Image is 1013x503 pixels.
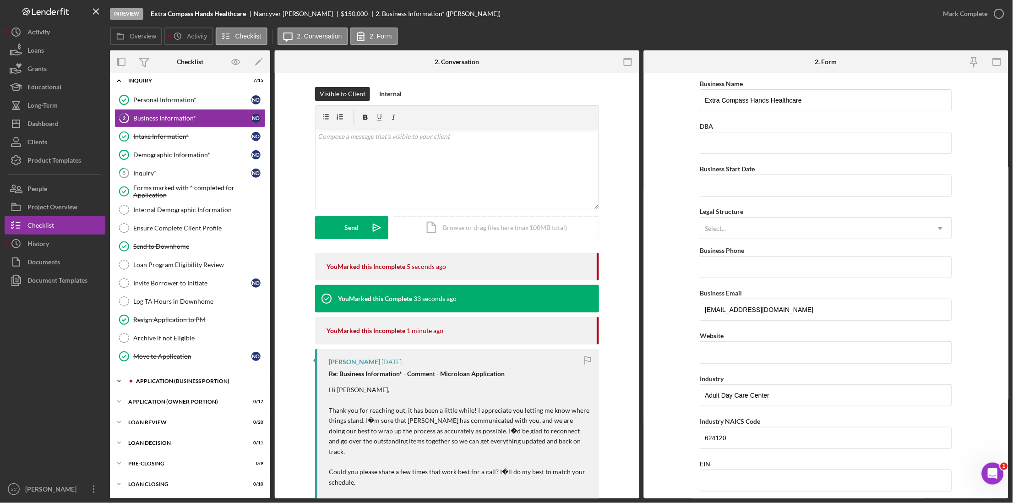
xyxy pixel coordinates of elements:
[5,41,105,60] button: Loans
[247,461,263,466] div: 0 / 9
[251,150,261,159] div: N O
[247,440,263,446] div: 0 / 11
[27,41,44,62] div: Loans
[934,5,1008,23] button: Mark Complete
[133,316,265,323] div: Resign Application to PM
[11,487,16,492] text: SC
[407,327,443,334] time: 2025-10-06 18:31
[128,461,240,466] div: PRE-CLOSING
[133,298,265,305] div: Log TA Hours in Downhome
[700,332,724,339] label: Website
[114,219,266,237] a: Ensure Complete Client Profile
[247,399,263,405] div: 0 / 17
[27,133,47,153] div: Clients
[164,27,213,45] button: Activity
[247,78,263,83] div: 7 / 15
[114,311,266,329] a: Resign Application to PM
[187,33,207,40] label: Activity
[110,8,143,20] div: In Review
[5,23,105,41] button: Activity
[128,420,240,425] div: LOAN REVIEW
[5,133,105,151] button: Clients
[943,5,988,23] div: Mark Complete
[815,58,837,66] div: 2. Form
[341,10,368,17] span: $150,000
[700,122,713,130] label: DBA
[5,253,105,271] button: Documents
[114,347,266,366] a: Move to ApplicationNO
[5,60,105,78] button: Grants
[128,399,240,405] div: APPLICATION (OWNER PORTION)
[247,420,263,425] div: 0 / 20
[133,151,251,159] div: Demographic Information*
[700,80,743,87] label: Business Name
[235,33,261,40] label: Checklist
[5,78,105,96] button: Educational
[414,295,457,302] time: 2025-10-06 18:32
[350,27,398,45] button: 2. Form
[700,375,724,383] label: Industry
[370,33,392,40] label: 2. Form
[379,87,402,101] div: Internal
[5,96,105,115] button: Long-Term
[27,151,81,172] div: Product Templates
[133,279,251,287] div: Invite Borrower to Initiate
[114,292,266,311] a: Log TA Hours in Downhome
[114,256,266,274] a: Loan Program Eligibility Review
[5,235,105,253] button: History
[5,115,105,133] button: Dashboard
[1001,463,1008,470] span: 1
[435,58,479,66] div: 2. Conversation
[128,78,240,83] div: INQUIRY
[345,216,359,239] div: Send
[133,243,265,250] div: Send to Downhome
[133,261,265,268] div: Loan Program Eligibility Review
[278,27,348,45] button: 2. Conversation
[114,274,266,292] a: Invite Borrower to InitiateNO
[133,115,251,122] div: Business Information*
[5,151,105,169] button: Product Templates
[247,481,263,487] div: 0 / 10
[114,329,266,347] a: Archive if not Eligible
[114,164,266,182] a: 5Inquiry*NO
[27,115,59,135] div: Dashboard
[5,180,105,198] a: People
[114,146,266,164] a: Demographic Information*NO
[251,132,261,141] div: N O
[114,91,266,109] a: Personal Information*NO
[5,198,105,216] button: Project Overview
[338,295,412,302] div: You Marked this Complete
[5,271,105,290] a: Document Templates
[27,78,61,98] div: Educational
[177,58,203,66] div: Checklist
[376,10,501,17] div: 2. Business Information* ([PERSON_NAME])
[133,169,251,177] div: Inquiry*
[375,87,406,101] button: Internal
[114,201,266,219] a: Internal Demographic Information
[114,127,266,146] a: Intake Information*NO
[700,165,755,173] label: Business Start Date
[251,352,261,361] div: N O
[327,327,405,334] div: You Marked this Incomplete
[327,263,405,270] div: You Marked this Incomplete
[254,10,341,17] div: Nancyver [PERSON_NAME]
[128,440,240,446] div: LOAN DECISION
[114,109,266,127] a: 2Business Information*NO
[114,182,266,201] a: Forms marked with * completed for Application
[251,169,261,178] div: N O
[5,480,105,498] button: SC[PERSON_NAME]
[27,235,49,255] div: History
[705,225,726,232] div: Select...
[315,87,370,101] button: Visible to Client
[133,206,265,213] div: Internal Demographic Information
[133,334,265,342] div: Archive if not Eligible
[133,353,251,360] div: Move to Application
[5,216,105,235] button: Checklist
